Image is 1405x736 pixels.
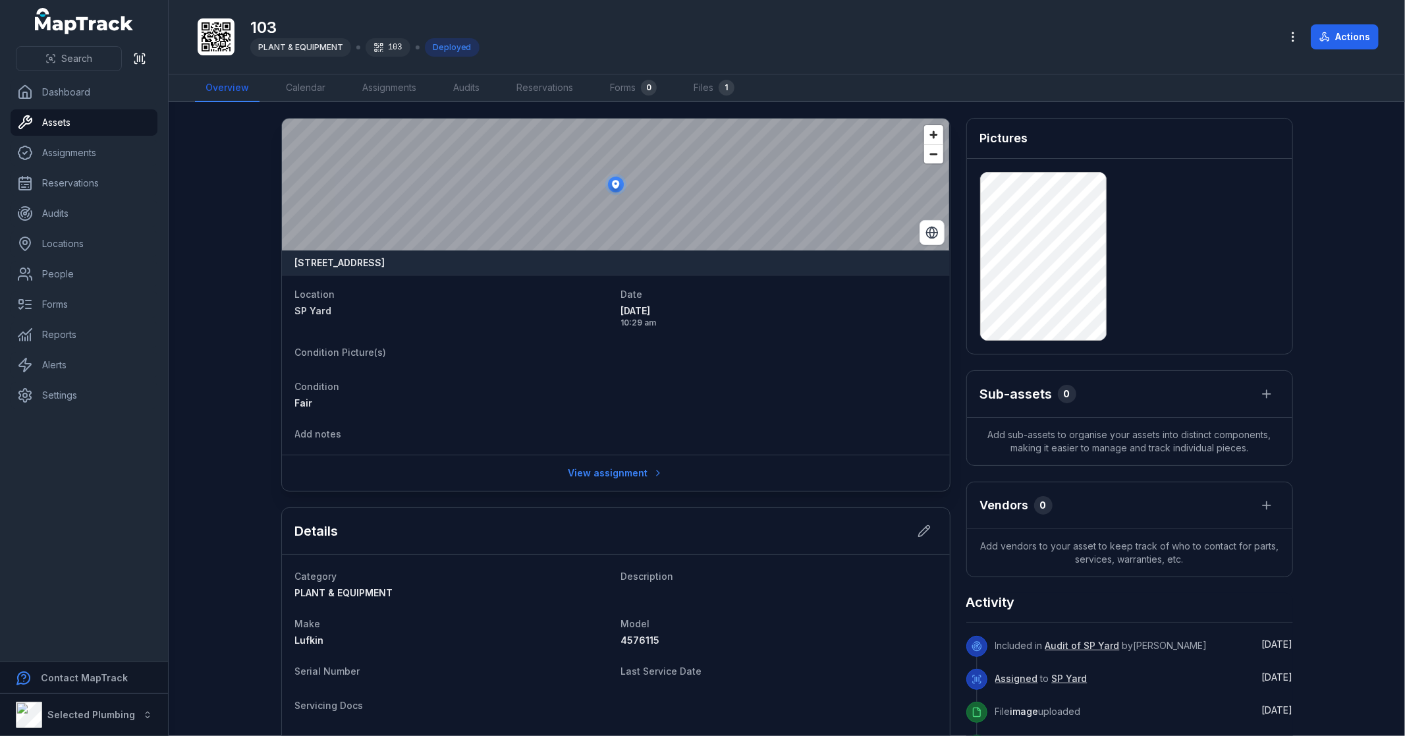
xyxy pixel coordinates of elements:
a: Reports [11,322,157,348]
h2: Activity [966,593,1015,611]
a: MapTrack [35,8,134,34]
span: Model [621,618,650,629]
a: Alerts [11,352,157,378]
button: Actions [1311,24,1379,49]
time: 4/7/2025, 1:19:25 PM [1262,638,1293,650]
a: Assignments [352,74,427,102]
a: Audits [11,200,157,227]
span: [DATE] [621,304,937,318]
a: SP Yard [1052,672,1088,685]
time: 4/1/2025, 10:29:36 AM [621,304,937,328]
span: Category [295,571,337,582]
span: Condition [295,381,340,392]
h1: 103 [250,17,480,38]
span: to [995,673,1088,684]
span: Serial Number [295,665,360,677]
a: Files1 [683,74,745,102]
strong: Selected Plumbing [47,709,135,720]
button: Zoom in [924,125,943,144]
span: Description [621,571,674,582]
span: [DATE] [1262,704,1293,716]
span: File uploaded [995,706,1081,717]
a: Settings [11,382,157,409]
span: 4576115 [621,635,660,646]
a: Audits [443,74,490,102]
a: Assets [11,109,157,136]
div: 103 [366,38,410,57]
a: Reservations [11,170,157,196]
a: Calendar [275,74,336,102]
span: Condition Picture(s) [295,347,387,358]
a: Dashboard [11,79,157,105]
span: Add notes [295,428,342,439]
span: Make [295,618,321,629]
a: Forms0 [599,74,667,102]
div: 0 [1034,496,1053,515]
a: Reservations [506,74,584,102]
a: Overview [195,74,260,102]
button: Switch to Satellite View [920,220,945,245]
a: Forms [11,291,157,318]
span: [DATE] [1262,638,1293,650]
a: SP Yard [295,304,611,318]
span: Search [61,52,92,65]
span: Add vendors to your asset to keep track of who to contact for parts, services, warranties, etc. [967,529,1292,577]
span: PLANT & EQUIPMENT [295,587,393,598]
h3: Pictures [980,129,1028,148]
div: 0 [641,80,657,96]
strong: Contact MapTrack [41,672,128,683]
span: Included in by [PERSON_NAME] [995,640,1207,651]
span: Servicing Docs [295,700,364,711]
div: 1 [719,80,734,96]
span: PLANT & EQUIPMENT [258,42,343,52]
span: Lufkin [295,635,324,646]
canvas: Map [282,119,950,250]
div: 0 [1058,385,1076,403]
span: image [1010,706,1039,717]
span: Last Service Date [621,665,702,677]
span: Fair [295,397,313,409]
span: [DATE] [1262,671,1293,683]
a: People [11,261,157,287]
time: 4/1/2025, 10:29:27 AM [1262,704,1293,716]
button: Search [16,46,122,71]
span: Add sub-assets to organise your assets into distinct components, making it easier to manage and t... [967,418,1292,465]
button: Zoom out [924,144,943,163]
span: 10:29 am [621,318,937,328]
a: Audit of SP Yard [1045,639,1120,652]
a: Assigned [995,672,1038,685]
span: Location [295,289,335,300]
h2: Sub-assets [980,385,1053,403]
a: View assignment [559,461,672,486]
h2: Details [295,522,339,540]
a: Locations [11,231,157,257]
strong: [STREET_ADDRESS] [295,256,385,269]
h3: Vendors [980,496,1029,515]
time: 4/1/2025, 10:29:36 AM [1262,671,1293,683]
span: SP Yard [295,305,332,316]
div: Deployed [425,38,480,57]
span: Date [621,289,643,300]
a: Assignments [11,140,157,166]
